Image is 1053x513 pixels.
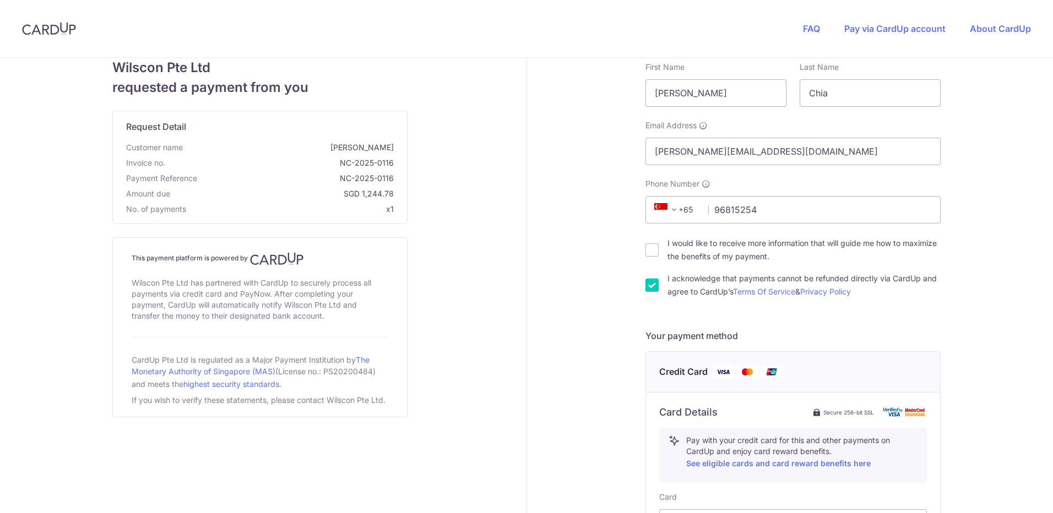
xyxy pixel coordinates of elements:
[132,351,388,392] div: CardUp Pte Ltd is regulated as a Major Payment Institution by (License no.: PS20200484) and meets...
[645,62,685,73] label: First Name
[800,62,839,73] label: Last Name
[659,406,718,419] h6: Card Details
[645,329,941,342] h5: Your payment method
[645,79,786,107] input: First name
[22,22,76,35] img: CardUp
[126,142,183,153] span: Customer name
[800,79,941,107] input: Last name
[654,203,681,216] span: +65
[686,459,871,468] a: See eligible cards and card reward benefits here
[659,365,708,379] span: Credit Card
[761,365,783,379] img: Union Pay
[386,204,394,214] span: x1
[667,237,941,263] label: I would like to receive more information that will guide me how to maximize the benefits of my pa...
[187,142,394,153] span: [PERSON_NAME]
[733,287,795,296] a: Terms Of Service
[645,178,699,189] span: Phone Number
[126,188,170,199] span: Amount due
[170,157,394,168] span: NC-2025-0116
[736,365,758,379] img: Mastercard
[112,78,408,97] span: requested a payment from you
[970,23,1031,34] a: About CardUp
[112,58,408,78] span: Wilscon Pte Ltd
[126,121,186,132] span: translation missing: en.request_detail
[883,407,927,417] img: card secure
[651,203,701,216] span: +65
[126,173,197,183] span: translation missing: en.payment_reference
[132,392,388,408] div: If you wish to verify these statements, please contact Wilscon Pte Ltd.
[844,23,946,34] a: Pay via CardUp account
[126,204,186,215] span: No. of payments
[667,272,941,298] label: I acknowledge that payments cannot be refunded directly via CardUp and agree to CardUp’s &
[202,173,394,184] span: NC-2025-0116
[183,379,279,389] a: highest security standards
[645,120,697,131] span: Email Address
[250,252,304,265] img: CardUp
[132,252,388,265] h4: This payment platform is powered by
[126,157,165,168] span: Invoice no.
[803,23,820,34] a: FAQ
[823,408,874,417] span: Secure 256-bit SSL
[132,275,388,324] div: Wilscon Pte Ltd has partnered with CardUp to securely process all payments via credit card and Pa...
[175,188,394,199] span: SGD 1,244.78
[645,138,941,165] input: Email address
[659,492,677,503] label: Card
[686,435,918,470] p: Pay with your credit card for this and other payments on CardUp and enjoy card reward benefits.
[712,365,734,379] img: Visa
[800,287,851,296] a: Privacy Policy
